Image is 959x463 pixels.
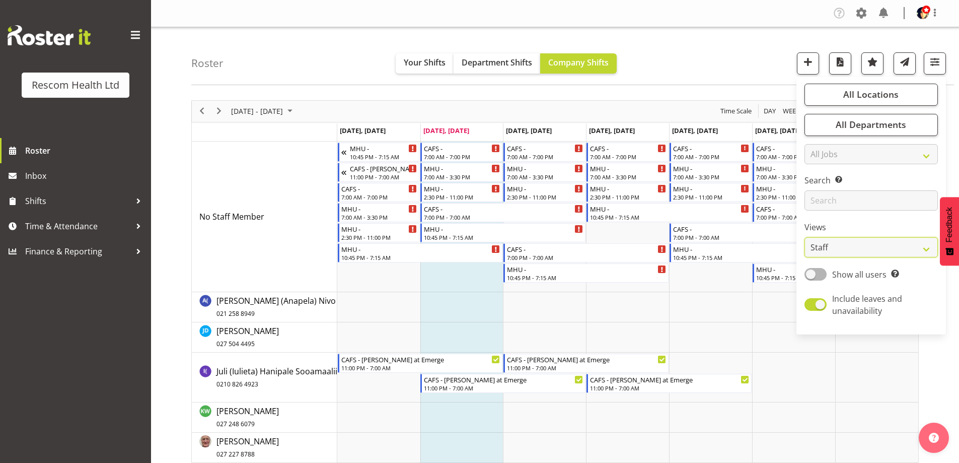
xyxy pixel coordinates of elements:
td: No Staff Member resource [192,142,337,292]
div: No Staff Member"s event - MHU - Begin From Monday, September 29, 2025 at 2:30:00 PM GMT+13:00 End... [338,223,420,242]
div: 7:00 AM - 3:30 PM [424,173,500,181]
div: 2:30 PM - 11:00 PM [673,193,749,201]
div: CAFS - [PERSON_NAME] at Emerge [424,374,583,384]
button: Previous [195,105,209,117]
div: No Staff Member"s event - CAFS - Begin From Wednesday, October 1, 2025 at 7:00:00 AM GMT+13:00 En... [503,143,585,162]
div: CAFS - [507,143,583,153]
span: [PERSON_NAME] [216,436,279,459]
a: [PERSON_NAME]027 248 6079 [216,405,279,429]
div: CAFS - [PERSON_NAME] at Emerge [590,374,749,384]
div: CAFS - [507,244,666,254]
div: 7:00 AM - 3:30 PM [507,173,583,181]
div: No Staff Member"s event - MHU - Begin From Tuesday, September 30, 2025 at 7:00:00 AM GMT+13:00 En... [420,163,502,182]
div: No Staff Member"s event - MHU - Begin From Friday, October 3, 2025 at 2:30:00 PM GMT+13:00 Ends A... [670,183,752,202]
div: 2:30 PM - 11:00 PM [756,193,832,201]
div: No Staff Member"s event - MHU - Begin From Tuesday, September 30, 2025 at 2:30:00 PM GMT+13:00 En... [420,183,502,202]
div: MHU - [673,183,749,193]
div: No Staff Member"s event - CAFS - Begin From Friday, October 3, 2025 at 7:00:00 PM GMT+13:00 Ends ... [670,223,835,242]
span: All Departments [836,118,906,130]
td: Ana (Anapela) Nivo resource [192,292,337,322]
button: Send a list of all shifts for the selected filtered period to all rostered employees. [894,52,916,75]
div: No Staff Member"s event - MHU - Begin From Wednesday, October 1, 2025 at 7:00:00 AM GMT+13:00 End... [503,163,585,182]
div: CAFS - [PERSON_NAME] at Emerge [507,354,666,364]
span: [DATE] - [DATE] [230,105,284,117]
div: MHU - [507,183,583,193]
div: 7:00 PM - 7:00 AM [424,213,583,221]
div: 11:00 PM - 7:00 AM [507,364,666,372]
span: [DATE], [DATE] [506,126,552,135]
div: 11:00 PM - 7:00 AM [350,173,417,181]
div: No Staff Member"s event - MHU - Begin From Wednesday, October 1, 2025 at 10:45:00 PM GMT+13:00 En... [503,263,669,283]
span: 0210 826 4923 [216,380,258,388]
div: No Staff Member"s event - CAFS - Henny Wilson at Emerge - requested by Erin Begin From Sunday, Se... [338,163,420,182]
td: Judi Dunstan resource [192,322,337,353]
button: Timeline Day [762,105,778,117]
div: CAFS - [424,204,583,214]
div: MHU - [424,224,583,234]
div: No Staff Member"s event - MHU - Begin From Tuesday, September 30, 2025 at 10:45:00 PM GMT+13:00 E... [420,223,585,242]
div: 7:00 PM - 7:00 AM [507,253,666,261]
span: 027 504 4495 [216,340,255,348]
div: No Staff Member"s event - MHU - Begin From Monday, September 29, 2025 at 10:45:00 PM GMT+13:00 En... [338,243,503,262]
div: 7:00 AM - 7:00 PM [341,193,417,201]
div: No Staff Member"s event - MHU - Begin From Friday, October 3, 2025 at 10:45:00 PM GMT+13:00 Ends ... [670,243,835,262]
div: MHU - [756,264,915,274]
div: MHU - [590,183,666,193]
div: MHU - [756,183,832,193]
div: Sep 29 - Oct 05, 2025 [228,101,299,122]
div: 7:00 AM - 7:00 PM [756,153,832,161]
span: 027 227 8788 [216,450,255,458]
div: 2:30 PM - 11:00 PM [507,193,583,201]
td: Juli (Iulieta) Hanipale Sooamaalii resource [192,353,337,403]
a: No Staff Member [199,211,264,223]
button: All Locations [804,84,938,106]
img: lisa-averill4ed0ba207759471a3c7c9c0bc18f64d8.png [917,7,929,19]
span: [PERSON_NAME] (Anapela) Nivo [216,295,336,318]
div: 11:00 PM - 7:00 AM [590,384,749,392]
span: Week [782,105,801,117]
div: CAFS - [590,143,666,153]
a: [PERSON_NAME]027 227 8788 [216,435,279,459]
td: Kenneth Tunnicliff resource [192,433,337,463]
div: CAFS - [424,143,500,153]
div: 7:00 AM - 7:00 PM [507,153,583,161]
span: 027 248 6079 [216,420,255,428]
button: Download a PDF of the roster according to the set date range. [829,52,851,75]
button: Filter Shifts [924,52,946,75]
a: [PERSON_NAME] (Anapela) Nivo021 258 8949 [216,295,336,319]
button: Highlight an important date within the roster. [861,52,883,75]
div: MHU - [341,224,417,234]
div: 10:45 PM - 7:15 AM [341,253,500,261]
span: Time Scale [719,105,753,117]
div: 10:45 PM - 7:15 AM [424,233,583,241]
div: No Staff Member"s event - CAFS - Begin From Friday, October 3, 2025 at 7:00:00 AM GMT+13:00 Ends ... [670,143,752,162]
div: 7:00 AM - 3:30 PM [590,173,666,181]
span: No Staff Member [199,211,264,222]
div: 10:45 PM - 7:15 AM [756,274,915,282]
div: No Staff Member"s event - CAFS - Begin From Tuesday, September 30, 2025 at 7:00:00 AM GMT+13:00 E... [420,143,502,162]
div: MHU - [673,244,832,254]
button: Your Shifts [396,53,454,74]
div: CAFS - [756,204,915,214]
div: 11:00 PM - 7:00 AM [424,384,583,392]
div: CAFS - [673,224,832,234]
span: Show all users [832,269,887,280]
label: Search [804,174,938,186]
button: Time Scale [719,105,754,117]
td: Kaye Wishart resource [192,403,337,433]
span: Feedback [945,207,954,242]
span: Time & Attendance [25,219,131,234]
div: MHU - [507,264,666,274]
span: [PERSON_NAME] [216,406,279,429]
div: CAFS - [341,183,417,193]
div: 10:45 PM - 7:15 AM [507,274,666,282]
div: No Staff Member"s event - MHU - Begin From Thursday, October 2, 2025 at 2:30:00 PM GMT+13:00 Ends... [586,183,669,202]
div: MHU - [341,204,417,214]
div: CAFS - [PERSON_NAME] at Emerge [341,354,500,364]
div: CAFS - [756,143,832,153]
span: Inbox [25,168,146,183]
a: [PERSON_NAME]027 504 4495 [216,325,279,349]
div: No Staff Member"s event - CAFS - Begin From Wednesday, October 1, 2025 at 7:00:00 PM GMT+13:00 En... [503,243,669,262]
span: Shifts [25,193,131,209]
div: 2:30 PM - 11:00 PM [590,193,666,201]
